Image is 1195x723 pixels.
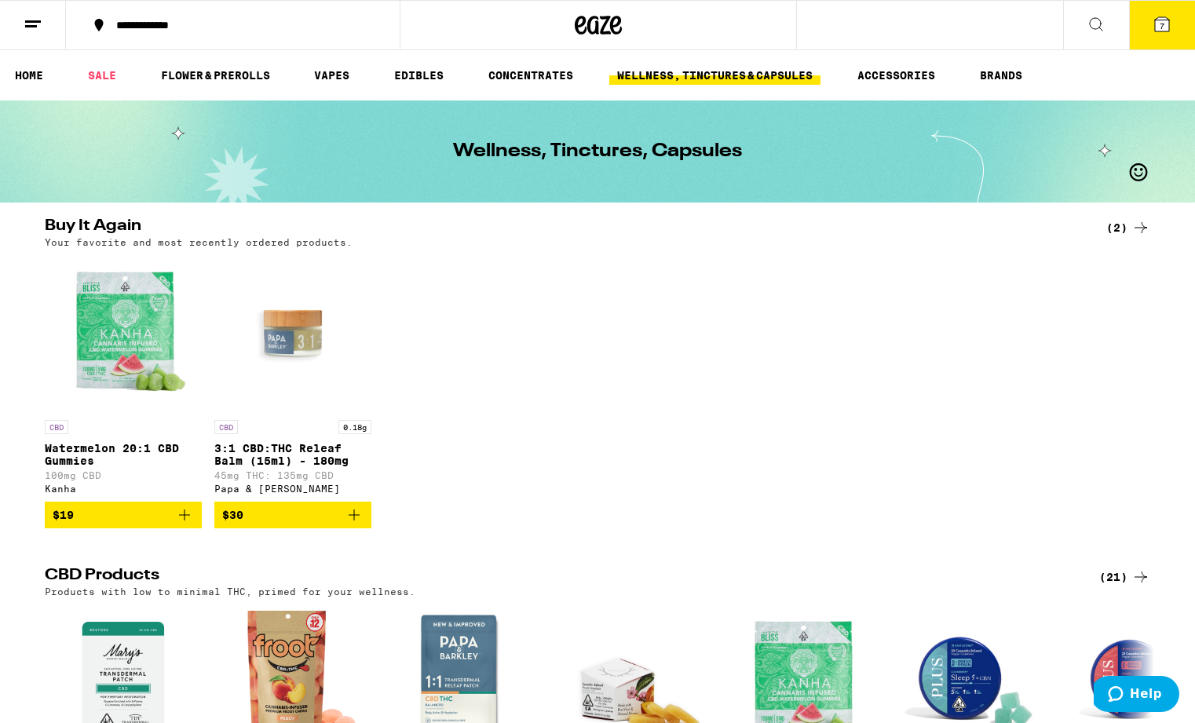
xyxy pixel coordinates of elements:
span: $19 [53,509,74,521]
p: 45mg THC: 135mg CBD [214,470,371,480]
img: Papa & Barkley - 3:1 CBD:THC Releaf Balm (15ml) - 180mg [214,255,371,412]
a: (21) [1099,568,1150,586]
button: Add to bag [214,502,371,528]
h2: CBD Products [45,568,1073,586]
p: CBD [45,420,68,434]
button: Add to bag [45,502,202,528]
span: 7 [1160,21,1164,31]
h2: Buy It Again [45,218,1073,237]
a: FLOWER & PREROLLS [153,66,278,85]
button: 7 [1129,1,1195,49]
iframe: Opens a widget where you can find more information [1094,676,1179,715]
a: VAPES [306,66,357,85]
a: SALE [80,66,124,85]
span: $30 [222,509,243,521]
p: Products with low to minimal THC, primed for your wellness. [45,586,415,597]
p: 100mg CBD [45,470,202,480]
img: Kanha - Watermelon 20:1 CBD Gummies [45,255,202,412]
a: WELLNESS, TINCTURES & CAPSULES [609,66,820,85]
div: Papa & [PERSON_NAME] [214,484,371,494]
a: ACCESSORIES [850,66,943,85]
p: Watermelon 20:1 CBD Gummies [45,442,202,467]
a: (2) [1106,218,1150,237]
a: Open page for 3:1 CBD:THC Releaf Balm (15ml) - 180mg from Papa & Barkley [214,255,371,502]
a: EDIBLES [386,66,451,85]
a: CONCENTRATES [481,66,581,85]
p: 3:1 CBD:THC Releaf Balm (15ml) - 180mg [214,442,371,467]
button: BRANDS [972,66,1030,85]
h1: Wellness, Tinctures, Capsules [453,142,742,161]
div: Kanha [45,484,202,494]
p: 0.18g [338,420,371,434]
a: HOME [7,66,51,85]
p: CBD [214,420,238,434]
p: Your favorite and most recently ordered products. [45,237,353,247]
a: Open page for Watermelon 20:1 CBD Gummies from Kanha [45,255,202,502]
